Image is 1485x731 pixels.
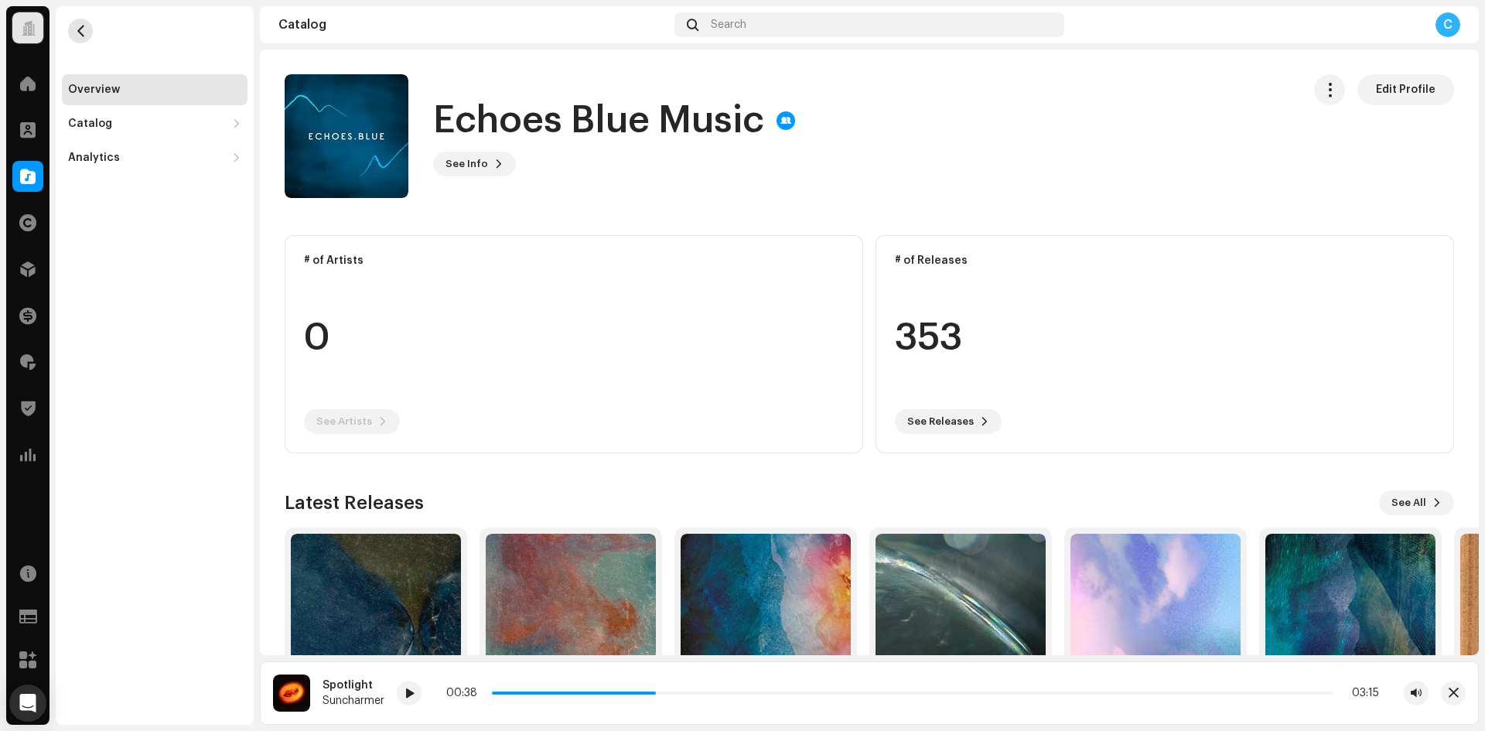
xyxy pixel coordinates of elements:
[323,679,384,692] div: Spotlight
[62,74,247,105] re-m-nav-item: Overview
[323,695,384,707] div: Suncharmer
[433,96,764,145] h1: Echoes Blue Music
[1265,534,1435,704] img: ff9b33b5-afdf-447c-b036-a6116ae7312f
[486,534,656,704] img: e9620a9f-9017-41f5-82b5-6288ce953f85
[1070,534,1241,704] img: a9e639d5-6688-4cbf-a528-dddc28334ad4
[445,149,488,179] span: See Info
[285,74,408,198] img: 002846a5-36a7-4399-b63a-5a69324c86ec
[68,84,120,96] div: Overview
[285,490,424,515] h3: Latest Releases
[1357,74,1454,105] button: Edit Profile
[876,534,1046,704] img: 0f532943-89f6-4e56-8b1b-efcca8c7a358
[62,142,247,173] re-m-nav-dropdown: Analytics
[68,152,120,164] div: Analytics
[907,406,974,437] span: See Releases
[876,235,1454,453] re-o-card-data: # of Releases
[1376,74,1435,105] span: Edit Profile
[285,235,863,453] re-o-card-data: # of Artists
[9,685,46,722] div: Open Intercom Messenger
[68,118,112,130] div: Catalog
[1391,487,1426,518] span: See All
[711,19,746,31] span: Search
[681,534,851,704] img: 55f67c41-4d1b-419d-b4ed-b5a7edc5a748
[1340,687,1379,699] div: 03:15
[62,108,247,139] re-m-nav-dropdown: Catalog
[895,254,1435,267] div: # of Releases
[291,534,461,704] img: 565a495b-79f3-4ff4-9a2c-04818139acf8
[433,152,516,176] button: See Info
[895,409,1002,434] button: See Releases
[1435,12,1460,37] div: C
[273,675,310,712] img: 2d84d28a-7c0d-4687-8a16-104309c1a8ce
[278,19,668,31] div: Catalog
[1379,490,1454,515] button: See All
[446,687,486,699] div: 00:38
